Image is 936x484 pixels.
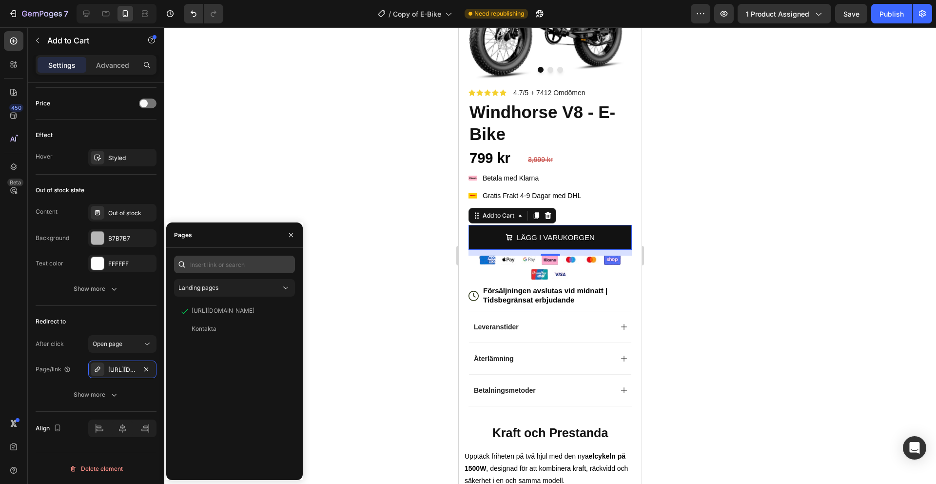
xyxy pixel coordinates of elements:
div: Background [36,234,69,242]
p: 7 [64,8,68,20]
button: Show more [36,280,156,298]
div: Pages [174,231,192,240]
div: Price [36,99,50,108]
span: / [389,9,391,19]
div: Page/link [36,365,71,374]
div: Styled [108,154,154,162]
div: Content [36,207,58,216]
div: Publish [879,9,904,19]
span: 1 product assigned [746,9,809,19]
p: Settings [48,60,76,70]
div: Undo/Redo [184,4,223,23]
button: Publish [871,4,912,23]
div: Align [36,422,63,435]
button: Show more [36,386,156,403]
div: Redirect to [36,317,66,326]
button: 7 [4,4,73,23]
span: Landing pages [178,284,218,291]
div: Show more [74,390,119,400]
p: Advanced [96,60,129,70]
span: Open page [93,340,122,347]
button: Open page [88,335,156,353]
span: Need republishing [474,9,524,18]
span: Save [843,10,859,18]
span: Copy of E-Bike [393,9,441,19]
div: Hover [36,152,53,161]
div: Kontakta [192,324,216,333]
iframe: Design area [459,27,642,484]
button: Delete element [36,461,156,477]
p: Upptäck friheten på två hjul med den nya , designad för att kombinera kraft, räckvidd och säkerhe... [6,423,177,460]
button: Save [835,4,867,23]
div: Beta [7,179,23,186]
div: Out of stock [108,209,154,218]
div: Text color [36,259,63,268]
div: Effect [36,131,53,140]
button: 1 product assigned [738,4,831,23]
div: FFFFFF [108,260,154,268]
div: Out of stock state [36,186,84,195]
div: [URL][DOMAIN_NAME] [192,306,254,315]
p: Add to Cart [47,35,130,46]
div: Show more [74,284,119,294]
div: [URL][DOMAIN_NAME] [108,365,136,374]
div: After click [36,340,64,348]
div: 450 [9,104,23,112]
div: B7B7B7 [108,234,154,243]
div: Open Intercom Messenger [903,436,926,460]
div: Delete element [69,463,123,475]
button: Landing pages [174,279,295,297]
input: Insert link or search [174,256,295,273]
